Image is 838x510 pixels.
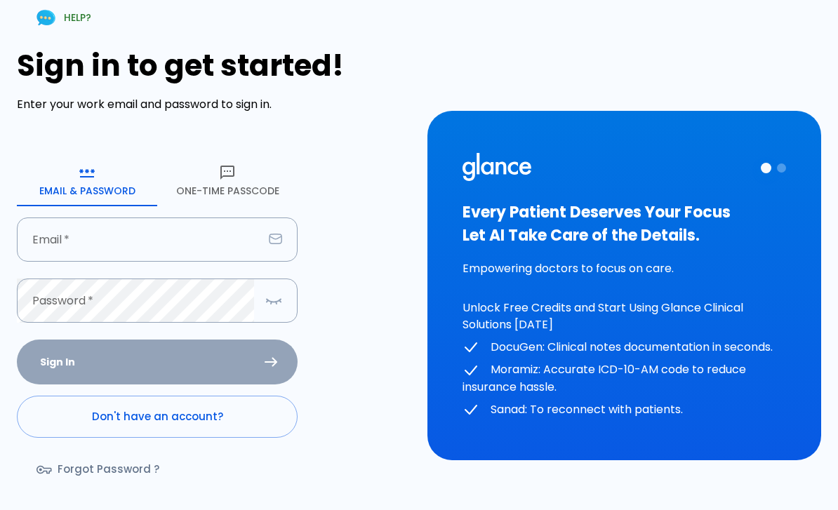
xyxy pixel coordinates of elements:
[463,260,786,277] p: Empowering doctors to focus on care.
[17,96,411,113] p: Enter your work email and password to sign in.
[463,339,786,356] p: DocuGen: Clinical notes documentation in seconds.
[463,361,786,396] p: Moramiz: Accurate ICD-10-AM code to reduce insurance hassle.
[157,156,298,206] button: One-Time Passcode
[463,401,786,419] p: Sanad: To reconnect with patients.
[17,48,411,83] h1: Sign in to get started!
[34,6,58,30] img: Chat Support
[17,156,157,206] button: Email & Password
[463,201,786,247] h3: Every Patient Deserves Your Focus Let AI Take Care of the Details.
[17,449,182,490] a: Forgot Password ?
[463,300,786,333] p: Unlock Free Credits and Start Using Glance Clinical Solutions [DATE]
[17,217,263,262] input: dr.ahmed@clinic.com
[17,396,298,438] a: Don't have an account?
